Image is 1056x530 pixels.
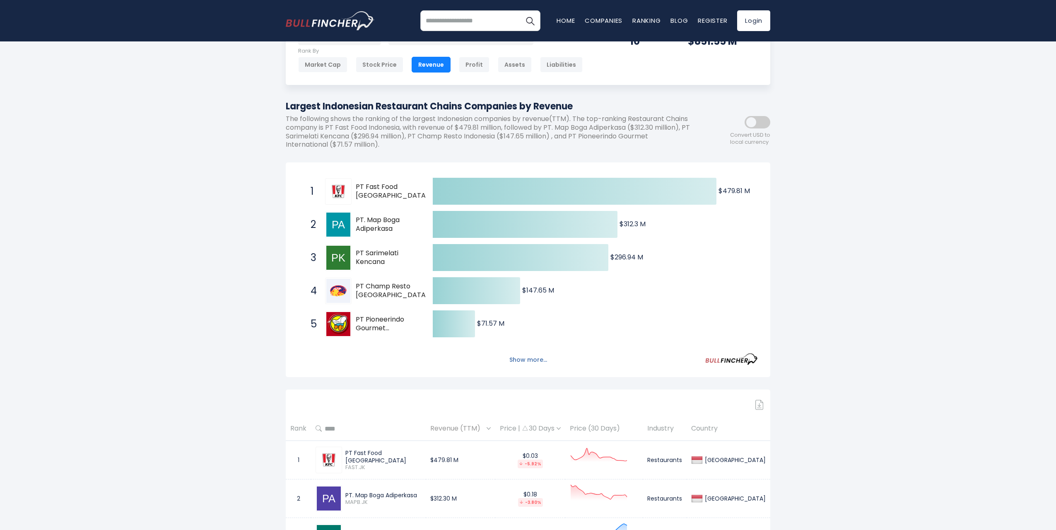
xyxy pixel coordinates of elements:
div: PT Fast Food [GEOGRAPHIC_DATA] [345,449,421,464]
td: 1 [286,441,311,479]
img: PT Pioneerindo Gourmet International [326,312,350,336]
div: Liabilities [540,57,583,73]
button: Show more... [504,353,552,367]
div: [GEOGRAPHIC_DATA] [703,456,766,464]
span: FAST.JK [345,464,421,471]
div: -3.80% [518,498,543,507]
text: $479.81 M [718,186,750,196]
div: [GEOGRAPHIC_DATA] [703,495,766,502]
a: Home [557,16,575,25]
h1: Largest Indonesian Restaurant Chains Companies by Revenue [286,99,696,113]
img: PT. Map Boga Adiperkasa [326,213,350,237]
th: Price (30 Days) [565,416,643,441]
img: PT Champ Resto Indonesia [326,279,350,303]
div: Profit [459,57,489,73]
img: FAST.JK.png [317,448,341,472]
div: Stock Price [356,57,403,73]
span: PT. Map Boga Adiperkasa [356,216,418,233]
img: bullfincher logo [286,11,375,30]
div: Revenue [412,57,451,73]
span: Convert USD to local currency [730,132,770,146]
text: $71.57 M [477,319,504,328]
div: $0.18 [500,491,561,507]
a: Register [698,16,727,25]
div: $851.55 M [688,35,758,48]
span: MAPB.JK [345,499,421,506]
td: $479.81 M [426,441,495,479]
a: Go to homepage [286,11,375,30]
span: PT Champ Resto [GEOGRAPHIC_DATA] [356,282,429,300]
a: Login [737,10,770,31]
span: PT Sarimelati Kencana [356,249,418,266]
div: -5.92% [518,460,543,468]
div: Market Cap [298,57,347,73]
th: Rank [286,416,311,441]
span: 4 [306,284,315,298]
p: Rank By [298,48,583,55]
text: $312.3 M [620,219,646,229]
img: PT Fast Food Indonesia [326,179,350,203]
div: Assets [498,57,532,73]
text: $147.65 M [522,286,554,295]
a: Ranking [632,16,661,25]
div: Price | 30 Days [500,424,561,433]
td: $312.30 M [426,479,495,518]
span: Revenue (TTM) [430,422,485,435]
p: The following shows the ranking of the largest Indonesian companies by revenue(TTM). The top-rank... [286,115,696,149]
span: 2 [306,218,315,232]
a: Blog [670,16,688,25]
span: 3 [306,251,315,265]
span: PT Fast Food [GEOGRAPHIC_DATA] [356,183,429,200]
img: PT Sarimelati Kencana [326,246,350,270]
button: Search [520,10,540,31]
span: 1 [306,184,315,198]
td: Restaurants [643,441,687,479]
div: 10 [630,35,667,48]
text: $296.94 M [610,252,643,262]
div: PT. Map Boga Adiperkasa [345,491,421,499]
span: PT Pioneerindo Gourmet International [356,315,418,333]
a: Companies [585,16,622,25]
td: 2 [286,479,311,518]
td: Restaurants [643,479,687,518]
div: $0.03 [500,452,561,468]
th: Industry [643,416,687,441]
span: 5 [306,317,315,331]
